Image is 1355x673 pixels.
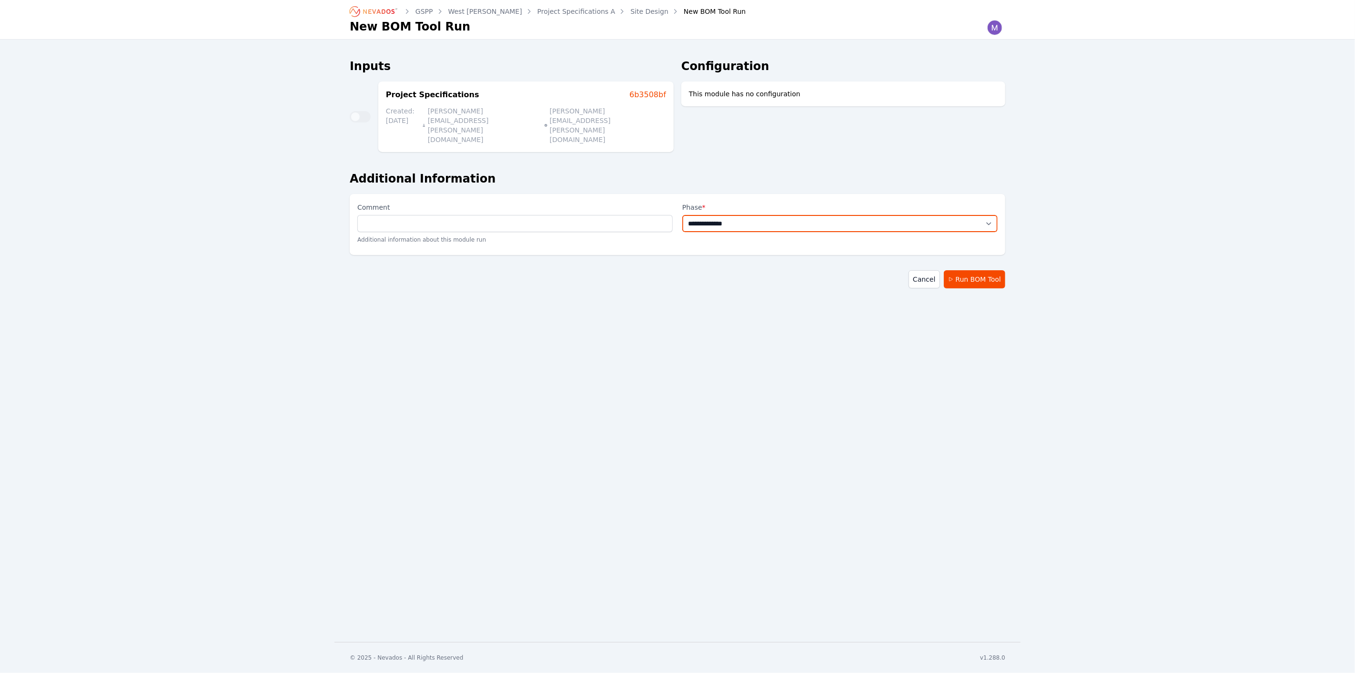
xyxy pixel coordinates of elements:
label: Phase [682,202,998,213]
h2: Configuration [681,59,1005,74]
div: This module has no configuration [681,82,1005,106]
button: Run BOM Tool [944,270,1005,288]
label: Comment [357,202,673,215]
h3: Project Specifications [386,89,479,101]
a: Cancel [909,270,940,288]
div: v1.288.0 [980,654,1005,662]
a: Project Specifications A [537,7,616,16]
h2: Inputs [350,59,674,74]
nav: Breadcrumb [350,4,746,19]
img: Madeline Koldos [987,20,1002,35]
h1: New BOM Tool Run [350,19,470,34]
a: 6b3508bf [629,89,666,101]
a: West [PERSON_NAME] [448,7,522,16]
div: New BOM Tool Run [670,7,746,16]
div: © 2025 - Nevados - All Rights Reserved [350,654,464,662]
p: [PERSON_NAME][EMAIL_ADDRESS][PERSON_NAME][DOMAIN_NAME] [544,106,658,144]
p: Additional information about this module run [357,232,673,247]
a: Site Design [630,7,668,16]
h2: Additional Information [350,171,1005,186]
a: GSPP [415,7,433,16]
p: Created: [DATE] [386,106,415,144]
p: [PERSON_NAME][EMAIL_ADDRESS][PERSON_NAME][DOMAIN_NAME] [422,106,536,144]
